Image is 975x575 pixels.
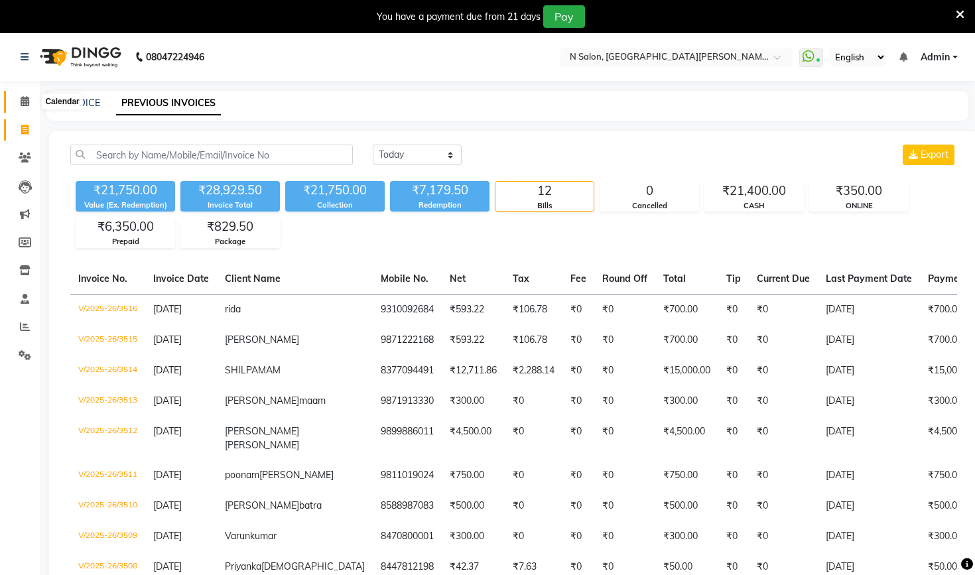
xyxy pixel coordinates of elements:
span: [DATE] [153,469,182,481]
b: 08047224946 [146,38,204,76]
a: PREVIOUS INVOICES [116,92,221,115]
div: Invoice Total [180,200,280,211]
td: [DATE] [818,386,920,416]
td: ₹0 [562,386,594,416]
td: ₹106.78 [505,294,562,325]
div: Prepaid [76,236,174,247]
span: rida [225,303,241,315]
td: ₹0 [749,460,818,491]
td: V/2025-26/3515 [70,325,145,355]
td: ₹0 [562,325,594,355]
div: Redemption [390,200,489,211]
span: batra [299,499,322,511]
td: ₹0 [505,416,562,460]
td: ₹0 [562,460,594,491]
button: Export [903,145,954,165]
td: 9811019024 [373,460,442,491]
div: ₹21,750.00 [285,181,385,200]
div: Package [181,236,279,247]
td: ₹300.00 [655,521,718,552]
td: ₹4,500.00 [655,416,718,460]
span: [DATE] [153,530,182,542]
img: logo [34,38,125,76]
td: ₹4,500.00 [442,416,505,460]
span: Fee [570,273,586,285]
span: [PERSON_NAME] [225,439,299,451]
td: V/2025-26/3516 [70,294,145,325]
td: ₹700.00 [655,325,718,355]
span: [PERSON_NAME] [259,469,334,481]
td: ₹0 [718,416,749,460]
span: [DATE] [153,499,182,511]
td: ₹700.00 [655,294,718,325]
div: ₹21,400.00 [705,182,803,200]
td: ₹2,288.14 [505,355,562,386]
span: Mobile No. [381,273,428,285]
td: ₹0 [749,294,818,325]
span: [DATE] [153,395,182,407]
span: [DATE] [153,334,182,346]
td: ₹106.78 [505,325,562,355]
input: Search by Name/Mobile/Email/Invoice No [70,145,353,165]
td: ₹0 [562,491,594,521]
span: [DATE] [153,364,182,376]
td: [DATE] [818,460,920,491]
td: ₹0 [749,325,818,355]
td: V/2025-26/3512 [70,416,145,460]
td: V/2025-26/3509 [70,521,145,552]
div: 0 [600,182,698,200]
td: ₹0 [594,355,655,386]
div: ₹21,750.00 [76,181,175,200]
td: 9871913330 [373,386,442,416]
div: ₹350.00 [810,182,908,200]
span: Varun [225,530,250,542]
td: 8470800001 [373,521,442,552]
span: Client Name [225,273,281,285]
div: Value (Ex. Redemption) [76,200,175,211]
td: ₹0 [718,386,749,416]
td: 8588987083 [373,491,442,521]
td: [DATE] [818,521,920,552]
span: [DEMOGRAPHIC_DATA] [261,560,365,572]
span: Round Off [602,273,647,285]
span: [DATE] [153,560,182,572]
td: ₹0 [562,355,594,386]
td: ₹0 [594,416,655,460]
td: ₹0 [749,416,818,460]
span: [PERSON_NAME] [225,425,299,437]
div: ₹829.50 [181,218,279,236]
td: ₹0 [749,386,818,416]
td: ₹0 [718,521,749,552]
td: ₹0 [594,325,655,355]
span: Current Due [757,273,810,285]
div: Collection [285,200,385,211]
span: Tax [513,273,529,285]
td: ₹0 [562,294,594,325]
div: CASH [705,200,803,212]
span: [PERSON_NAME] [225,334,299,346]
div: Cancelled [600,200,698,212]
td: [DATE] [818,355,920,386]
span: kumar [250,530,277,542]
td: ₹300.00 [655,386,718,416]
td: ₹0 [594,491,655,521]
span: poonam [225,469,259,481]
td: ₹0 [718,491,749,521]
td: ₹0 [505,521,562,552]
div: You have a payment due from 21 days [377,10,541,24]
td: [DATE] [818,325,920,355]
div: ONLINE [810,200,908,212]
span: [PERSON_NAME] [225,395,299,407]
td: [DATE] [818,416,920,460]
div: ₹28,929.50 [180,181,280,200]
td: ₹0 [718,325,749,355]
td: ₹0 [749,491,818,521]
td: 9899886011 [373,416,442,460]
td: ₹500.00 [442,491,505,521]
td: ₹750.00 [655,460,718,491]
td: ₹750.00 [442,460,505,491]
span: Priyanka [225,560,261,572]
span: [PERSON_NAME] [225,499,299,511]
td: 9871222168 [373,325,442,355]
td: V/2025-26/3511 [70,460,145,491]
